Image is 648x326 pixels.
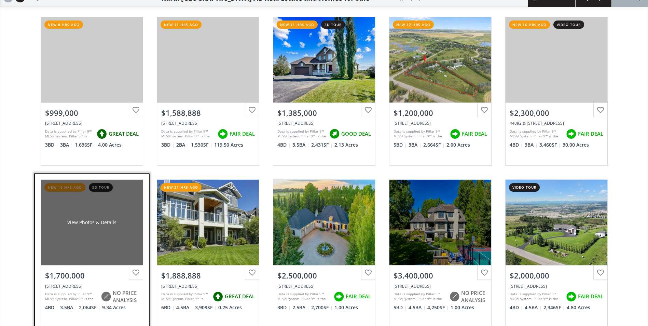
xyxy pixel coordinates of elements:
[161,108,255,118] div: $1,588,888
[191,141,212,148] span: 1,530 SF
[99,290,113,303] img: rating icon
[277,129,326,139] div: Data is supplied by Pillar 9™ MLS® System. Pillar 9™ is the owner of the copyright in its MLS® Sy...
[311,141,333,148] span: 2,431 SF
[510,129,563,139] div: Data is supplied by Pillar 9™ MLS® System. Pillar 9™ is the owner of the copyright in its MLS® Sy...
[447,290,461,303] img: rating icon
[510,283,603,289] div: 260011 Mountain Ridge Place, Rural Rocky View County, AB T3C0B7
[332,290,346,303] img: rating icon
[277,291,330,302] div: Data is supplied by Pillar 9™ MLS® System. Pillar 9™ is the owner of the copyright in its MLS® Sy...
[394,108,487,118] div: $1,200,000
[45,108,139,118] div: $999,000
[277,270,371,281] div: $2,500,000
[45,129,93,139] div: Data is supplied by Pillar 9™ MLS® System. Pillar 9™ is the owner of the copyright in its MLS® Sy...
[45,120,139,126] div: 52 Hawk Eye Road, Rural Rocky View County, AB T0L 0K0
[427,304,449,311] span: 4,250 SF
[451,304,474,311] span: 1.00 Acres
[539,141,561,148] span: 3,460 SF
[211,290,225,303] img: rating icon
[79,304,100,311] span: 2,064 SF
[409,304,426,311] span: 4.5 BA
[334,304,358,311] span: 1.00 Acres
[525,304,542,311] span: 4.5 BA
[176,304,193,311] span: 4.5 BA
[214,141,243,148] span: 119.50 Acres
[113,289,139,304] span: NO PRICE ANALYSIS
[98,141,122,148] span: 4.00 Acres
[150,10,266,173] a: new 11 hrs ago$1,588,888[STREET_ADDRESS]Data is supplied by Pillar 9™ MLS® System. Pillar 9™ is t...
[446,141,470,148] span: 2.00 Acres
[510,270,603,281] div: $2,000,000
[564,290,578,303] img: rating icon
[95,127,109,141] img: rating icon
[382,10,498,173] a: new 12 hrs ago$1,200,000[STREET_ADDRESS]Data is supplied by Pillar 9™ MLS® System. Pillar 9™ is t...
[394,304,407,311] span: 5 BD
[230,130,255,137] span: FAIR DEAL
[423,141,445,148] span: 2,664 SF
[311,304,333,311] span: 2,700 SF
[567,304,590,311] span: 4.80 Acres
[161,304,175,311] span: 6 BD
[60,304,77,311] span: 3.5 BA
[45,291,97,302] div: Data is supplied by Pillar 9™ MLS® System. Pillar 9™ is the owner of the copyright in its MLS® Sy...
[510,141,523,148] span: 4 BD
[578,130,603,137] span: FAIR DEAL
[225,293,255,300] span: GREAT DEAL
[510,291,563,302] div: Data is supplied by Pillar 9™ MLS® System. Pillar 9™ is the owner of the copyright in its MLS® Sy...
[60,141,73,148] span: 3 BA
[45,283,139,289] div: 13003 Township Road 265, Rural Rocky View County, AB T4B2Z8
[448,127,462,141] img: rating icon
[461,289,487,304] span: NO PRICE ANALYSIS
[510,304,523,311] span: 4 BD
[277,108,371,118] div: $1,385,000
[161,291,209,302] div: Data is supplied by Pillar 9™ MLS® System. Pillar 9™ is the owner of the copyright in its MLS® Sy...
[45,304,58,311] span: 4 BD
[195,304,217,311] span: 3,909 SF
[34,10,150,173] a: new 8 hrs ago$999,000[STREET_ADDRESS]Data is supplied by Pillar 9™ MLS® System. Pillar 9™ is the ...
[161,270,255,281] div: $1,888,888
[277,120,371,126] div: 39 lone pine Crescent, Rural Rocky View County, AB T3B 1B9
[394,283,487,289] div: 231 Aspen Green, Rural Rocky View County, AB T3Z 3C1
[277,283,371,289] div: 111 Aspen Green, Rural Rocky View County, AB T3Z 3B9
[277,304,291,311] span: 3 BD
[394,141,407,148] span: 5 BD
[563,141,589,148] span: 30.00 Acres
[161,283,255,289] div: 161 Glyde Park, Rural Rocky View County, AB T3Z 0A1
[266,10,382,173] a: new 11 hrs ago3d tour$1,385,000[STREET_ADDRESS]Data is supplied by Pillar 9™ MLS® System. Pillar ...
[218,304,242,311] span: 0.25 Acres
[525,141,538,148] span: 3 BA
[543,304,565,311] span: 2,346 SF
[216,127,230,141] img: rating icon
[394,291,446,302] div: Data is supplied by Pillar 9™ MLS® System. Pillar 9™ is the owner of the copyright in its MLS® Sy...
[578,293,603,300] span: FAIR DEAL
[45,270,139,281] div: $1,700,000
[292,304,309,311] span: 2.5 BA
[341,130,371,137] span: GOOD DEAL
[498,10,615,173] a: new 16 hrs agovideo tour$2,300,00044092 & [STREET_ADDRESS]Data is supplied by Pillar 9™ MLS® Syst...
[109,130,139,137] span: GREAT DEAL
[462,130,487,137] span: FAIR DEAL
[161,141,175,148] span: 3 BD
[346,293,371,300] span: FAIR DEAL
[75,141,96,148] span: 1,636 SF
[67,219,116,226] div: View Photos & Details
[161,120,255,126] div: 265115 Range Road 55, Rural Rocky View County, AB T4C 1B7
[409,141,422,148] span: 3 BA
[394,120,487,126] div: 204 High Point Estates, Rural Rocky View County, AB T1X 2K5
[564,127,578,141] img: rating icon
[334,141,358,148] span: 2.13 Acres
[277,141,291,148] span: 4 BD
[510,120,603,126] div: 44092 & 44080 Township Road 274, Rural Rocky View County, AB T4C 2X8
[102,304,126,311] span: 9.34 Acres
[394,129,446,139] div: Data is supplied by Pillar 9™ MLS® System. Pillar 9™ is the owner of the copyright in its MLS® Sy...
[394,270,487,281] div: $3,400,000
[510,108,603,118] div: $2,300,000
[45,141,58,148] span: 3 BD
[328,127,341,141] img: rating icon
[292,141,309,148] span: 3.5 BA
[161,129,214,139] div: Data is supplied by Pillar 9™ MLS® System. Pillar 9™ is the owner of the copyright in its MLS® Sy...
[176,141,189,148] span: 2 BA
